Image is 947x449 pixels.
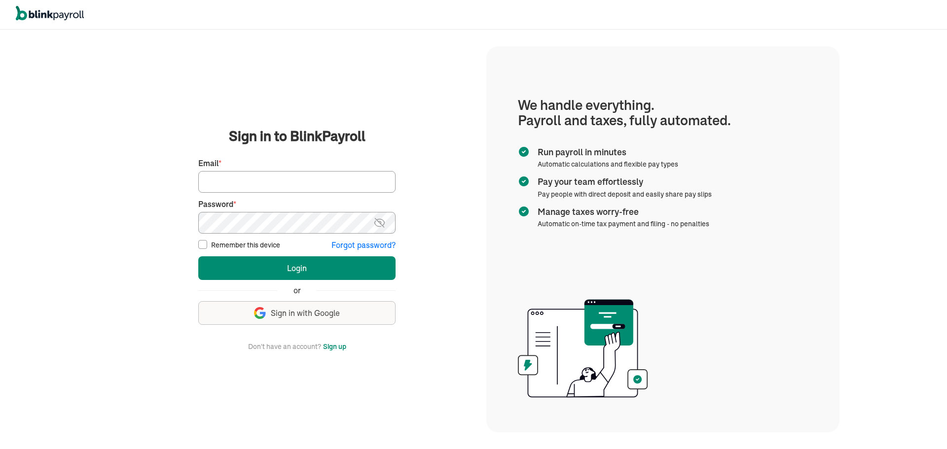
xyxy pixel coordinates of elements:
img: checkmark [518,146,530,158]
img: google [254,307,266,319]
label: Remember this device [211,240,280,250]
button: Sign up [323,341,346,352]
span: Pay your team effortlessly [538,175,708,188]
img: eye [373,217,386,229]
span: Manage taxes worry-free [538,206,705,218]
img: checkmark [518,206,530,217]
h1: We handle everything. Payroll and taxes, fully automated. [518,98,808,128]
span: Run payroll in minutes [538,146,674,159]
input: Your email address [198,171,396,193]
span: Pay people with direct deposit and easily share pay slips [538,190,712,199]
img: checkmark [518,175,530,187]
span: Sign in to BlinkPayroll [229,126,365,146]
label: Password [198,199,396,210]
span: or [293,285,301,296]
button: Forgot password? [331,240,396,251]
span: Don't have an account? [248,341,321,352]
button: Login [198,256,396,280]
span: Automatic on-time tax payment and filing - no penalties [538,219,709,228]
label: Email [198,158,396,169]
img: logo [16,6,84,21]
span: Automatic calculations and flexible pay types [538,160,678,169]
img: illustration [518,296,648,401]
span: Sign in with Google [271,308,340,319]
button: Sign in with Google [198,301,396,325]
